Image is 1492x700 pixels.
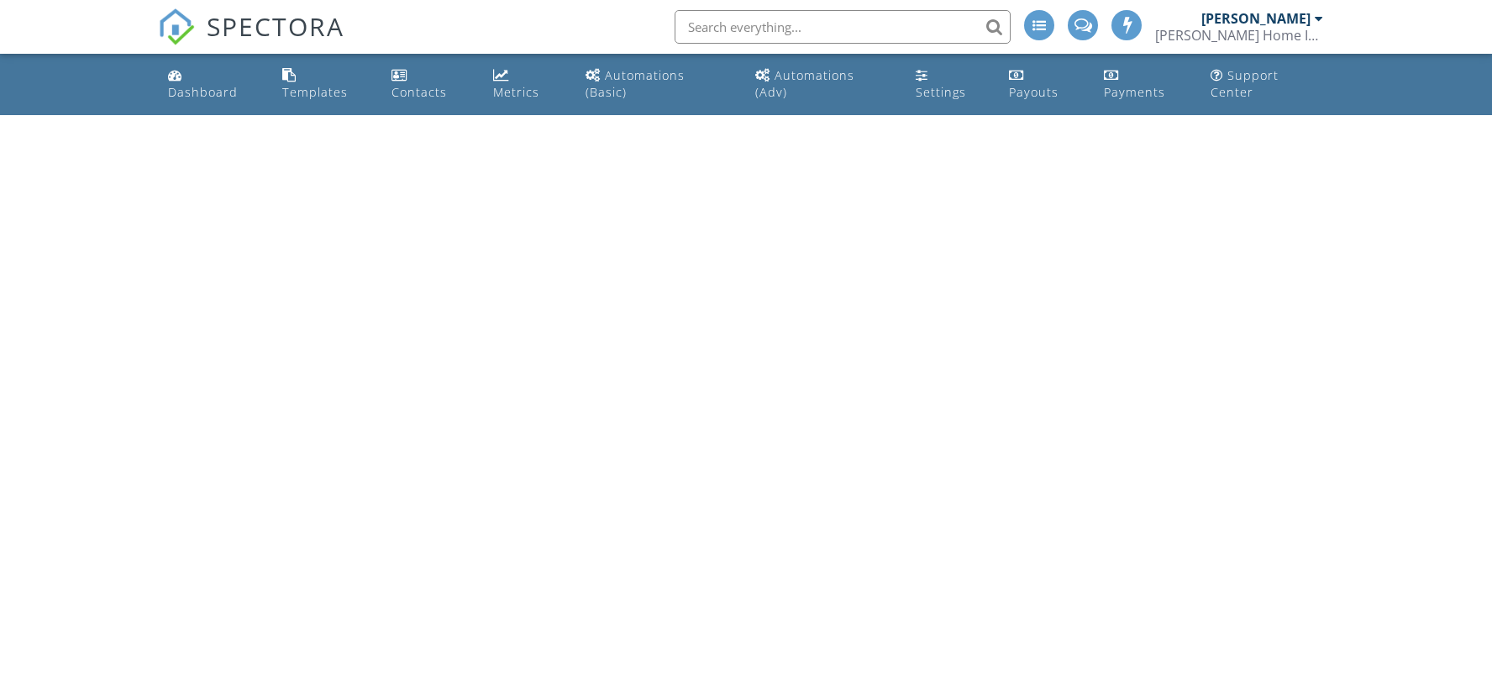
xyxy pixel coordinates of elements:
[385,61,473,108] a: Contacts
[282,84,348,100] div: Templates
[493,84,539,100] div: Metrics
[158,23,344,58] a: SPECTORA
[1201,10,1311,27] div: [PERSON_NAME]
[486,61,565,108] a: Metrics
[675,10,1011,44] input: Search everything...
[1002,61,1084,108] a: Payouts
[755,67,854,100] div: Automations (Adv)
[207,8,344,44] span: SPECTORA
[749,61,896,108] a: Automations (Advanced)
[1009,84,1059,100] div: Payouts
[1097,61,1190,108] a: Payments
[1204,61,1331,108] a: Support Center
[1211,67,1279,100] div: Support Center
[916,84,966,100] div: Settings
[586,67,685,100] div: Automations (Basic)
[276,61,372,108] a: Templates
[391,84,447,100] div: Contacts
[579,61,735,108] a: Automations (Basic)
[168,84,238,100] div: Dashboard
[909,61,989,108] a: Settings
[1104,84,1165,100] div: Payments
[1155,27,1323,44] div: Coletta Home Inspections
[161,61,262,108] a: Dashboard
[158,8,195,45] img: The Best Home Inspection Software - Spectora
